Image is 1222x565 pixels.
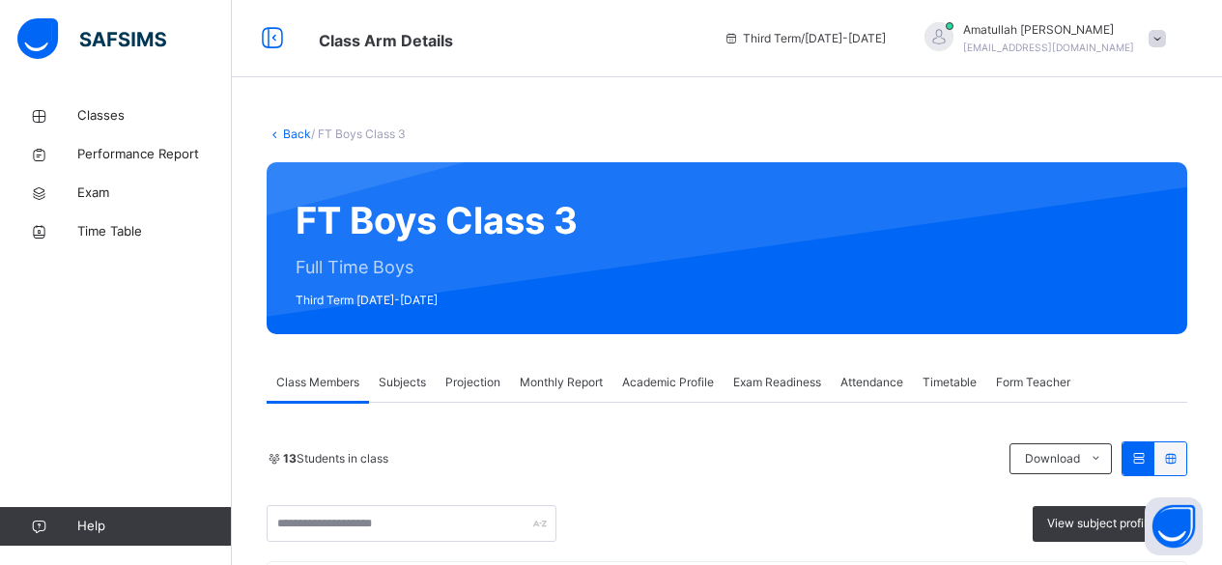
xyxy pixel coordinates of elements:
img: safsims [17,18,166,59]
span: session/term information [724,30,886,47]
span: Class Members [276,374,359,391]
span: Download [1025,450,1080,467]
span: Classes [77,106,232,126]
span: [EMAIL_ADDRESS][DOMAIN_NAME] [963,42,1134,53]
span: Performance Report [77,145,232,164]
span: Projection [445,374,500,391]
span: Third Term [DATE]-[DATE] [296,292,578,309]
div: AmatullahAhmed [905,21,1176,56]
span: Students in class [283,450,388,467]
span: View subject profile [1047,515,1153,532]
span: Amatullah [PERSON_NAME] [963,21,1134,39]
span: Time Table [77,222,232,241]
span: / FT Boys Class 3 [311,127,406,141]
span: Class Arm Details [319,31,453,50]
span: Academic Profile [622,374,714,391]
span: Exam Readiness [733,374,821,391]
span: Attendance [840,374,903,391]
span: Help [77,517,231,536]
span: Timetable [923,374,977,391]
span: Monthly Report [520,374,603,391]
span: Exam [77,184,232,203]
button: Open asap [1145,497,1203,555]
a: Back [283,127,311,141]
span: Form Teacher [996,374,1070,391]
b: 13 [283,451,297,466]
span: Subjects [379,374,426,391]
